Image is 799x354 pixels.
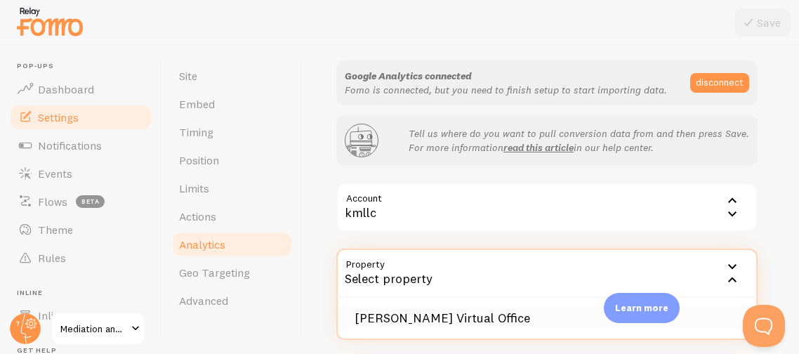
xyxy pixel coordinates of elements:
img: fomo-relay-logo-orange.svg [15,4,85,39]
span: Geo Targeting [179,265,250,280]
span: Rules [38,251,66,265]
div: kmllc [336,183,758,232]
div: Learn more [604,293,680,323]
button: disconnect [690,73,749,93]
span: Position [179,153,219,167]
span: Timing [179,125,213,139]
span: Pop-ups [17,62,153,71]
span: Settings [38,110,79,124]
a: Theme [8,216,153,244]
a: Timing [171,118,293,146]
li: [PERSON_NAME] Virtual Office [338,306,756,331]
span: Notifications [38,138,102,152]
span: Actions [179,209,216,223]
span: Inline [17,289,153,298]
a: Limits [171,174,293,202]
span: Inline [38,308,65,322]
a: Actions [171,202,293,230]
a: Advanced [171,287,293,315]
a: read this article [503,141,574,154]
p: Tell us where do you want to pull conversion data from and then press Save. For more information ... [409,126,749,155]
p: Fomo is connected, but you need to finish setup to start importing data. [345,69,667,97]
a: Notifications [8,131,153,159]
a: Rules [8,244,153,272]
span: Advanced [179,294,228,308]
a: Settings [8,103,153,131]
a: Mediation and Arbitration Offices of [PERSON_NAME], LLC [51,312,145,346]
a: Inline [8,301,153,329]
span: Dashboard [38,82,94,96]
strong: Google Analytics connected [345,70,472,82]
a: Position [171,146,293,174]
iframe: Help Scout Beacon - Open [743,305,785,347]
span: Embed [179,97,215,111]
span: Events [38,166,72,181]
a: Dashboard [8,75,153,103]
a: Geo Targeting [171,258,293,287]
span: Limits [179,181,209,195]
a: Analytics [171,230,293,258]
a: Embed [171,90,293,118]
a: Flows beta [8,188,153,216]
span: Site [179,69,197,83]
span: Analytics [179,237,225,251]
span: Flows [38,195,67,209]
p: Learn more [615,301,668,315]
div: Select property [336,249,758,298]
span: beta [76,195,105,208]
span: Theme [38,223,73,237]
span: Mediation and Arbitration Offices of [PERSON_NAME], LLC [60,320,127,337]
a: Site [171,62,293,90]
a: Events [8,159,153,188]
